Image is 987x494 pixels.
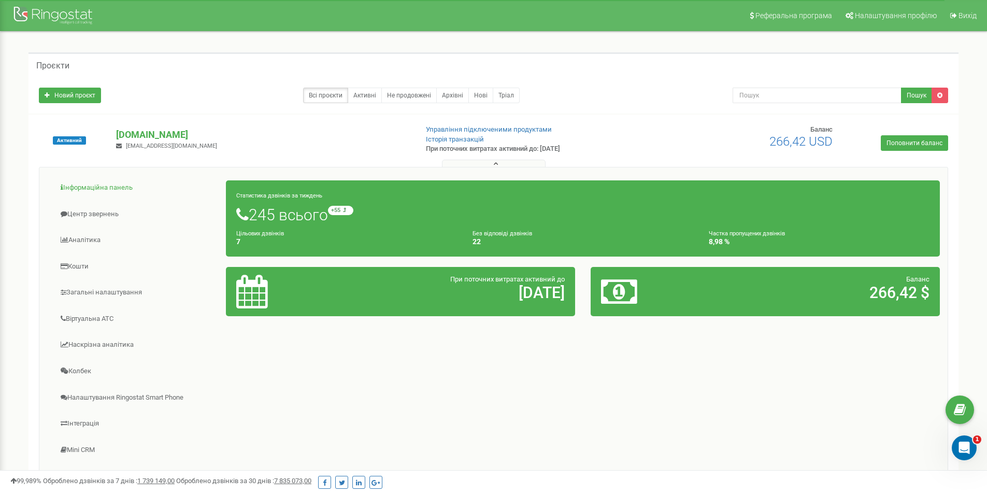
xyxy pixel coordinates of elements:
span: Оброблено дзвінків за 7 днів : [43,477,175,485]
a: Інтеграція [47,411,226,436]
a: Не продовжені [381,88,437,103]
span: Баланс [906,275,929,283]
h1: 245 всього [236,206,929,223]
h4: 22 [473,238,693,246]
span: 99,989% [10,477,41,485]
a: Загальні налаштування [47,280,226,305]
small: Без відповіді дзвінків [473,230,532,237]
button: Пошук [901,88,932,103]
h4: 8,98 % [709,238,929,246]
u: 1 739 149,00 [137,477,175,485]
a: Центр звернень [47,202,226,227]
small: +55 [328,206,353,215]
a: Управління підключеними продуктами [426,125,552,133]
span: Активний [53,136,86,145]
a: Налаштування Ringostat Smart Phone [47,385,226,411]
span: Налаштування профілю [855,11,937,20]
a: Поповнити баланс [881,135,948,151]
a: Інформаційна панель [47,175,226,201]
span: Баланс [810,125,833,133]
a: Аналiтика [47,228,226,253]
a: Архівні [436,88,469,103]
h5: Проєкти [36,61,69,70]
small: Частка пропущених дзвінків [709,230,785,237]
span: Вихід [959,11,977,20]
small: Цільових дзвінків [236,230,284,237]
a: Активні [348,88,382,103]
a: Колбек [47,359,226,384]
span: При поточних витратах активний до [450,275,565,283]
span: Оброблено дзвінків за 30 днів : [176,477,311,485]
a: Новий проєкт [39,88,101,103]
h2: [DATE] [351,284,565,301]
small: Статистика дзвінків за тиждень [236,192,322,199]
a: [PERSON_NAME] [47,463,226,489]
u: 7 835 073,00 [274,477,311,485]
a: Всі проєкти [303,88,348,103]
span: 266,42 USD [769,134,833,149]
a: Нові [468,88,493,103]
p: При поточних витратах активний до: [DATE] [426,144,641,154]
p: [DOMAIN_NAME] [116,128,409,142]
span: Реферальна програма [755,11,832,20]
span: 1 [973,435,981,444]
span: [EMAIL_ADDRESS][DOMAIN_NAME] [126,143,217,149]
a: Віртуальна АТС [47,306,226,332]
a: Наскрізна аналітика [47,332,226,358]
a: Історія транзакцій [426,135,484,143]
a: Mini CRM [47,437,226,463]
a: Тріал [493,88,520,103]
h4: 7 [236,238,457,246]
input: Пошук [733,88,902,103]
iframe: Intercom live chat [952,435,977,460]
a: Кошти [47,254,226,279]
h2: 266,42 $ [716,284,929,301]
